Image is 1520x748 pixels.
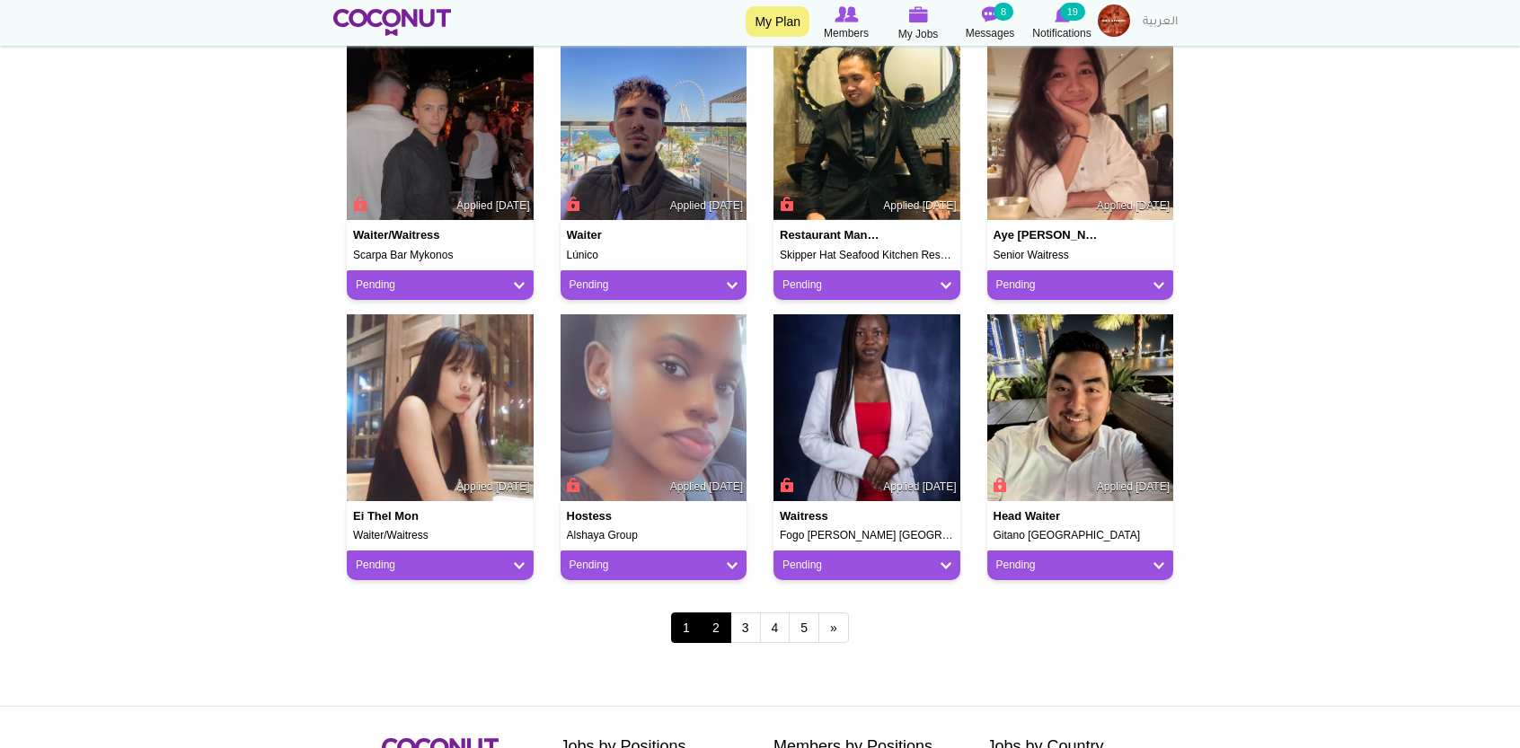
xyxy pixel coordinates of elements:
[954,4,1026,42] a: Messages Messages 8
[353,530,527,541] h5: Waiter/Waitress
[561,34,747,221] img: Ardit Hasi's picture
[782,558,951,573] a: Pending
[1026,4,1098,42] a: Notifications Notifications 19
[777,476,793,494] span: Connect to Unlock the Profile
[908,6,928,22] img: My Jobs
[347,314,534,501] img: Ei Thel Mon's picture
[746,6,809,37] a: My Plan
[898,25,939,43] span: My Jobs
[981,6,999,22] img: Messages
[987,314,1174,501] img: Alexis Jalil Rodriguez Quintero's picture
[567,250,741,261] h5: Lúnico
[810,4,882,42] a: Browse Members Members
[994,530,1168,541] h5: Gitano [GEOGRAPHIC_DATA]
[773,314,960,501] img: Helena Ayertey's picture
[347,34,534,221] img: Apostolos Tsadimas's picture
[570,558,738,573] a: Pending
[561,314,747,501] img: Hadijah Nakidde's picture
[1032,24,1091,42] span: Notifications
[780,250,954,261] h5: Skipper Hat Seafood Kitchen Restaurant [GEOGRAPHIC_DATA]
[780,530,954,541] h5: Fogo [PERSON_NAME] [GEOGRAPHIC_DATA]
[356,558,525,573] a: Pending
[789,612,819,643] a: 5
[570,277,738,293] a: Pending
[882,4,954,43] a: My Jobs My Jobs
[987,34,1174,221] img: Aye Theingi Htun's picture
[818,612,849,643] a: next ›
[671,612,702,643] span: 1
[1134,4,1187,40] a: العربية
[996,558,1165,573] a: Pending
[824,24,869,42] span: Members
[782,277,951,293] a: Pending
[994,250,1168,261] h5: Senior Waitress
[835,6,858,22] img: Browse Members
[701,612,731,643] a: 2
[966,24,1015,42] span: Messages
[333,9,451,36] img: Home
[777,195,793,213] span: Connect to Unlock the Profile
[1055,6,1070,22] img: Notifications
[1060,3,1085,21] small: 19
[353,229,457,242] h4: Waiter/Waitress
[564,195,580,213] span: Connect to Unlock the Profile
[991,476,1007,494] span: Connect to Unlock the Profile
[567,530,741,541] h5: Alshaya Group
[567,229,671,242] h4: Waiter
[350,195,367,213] span: Connect to Unlock the Profile
[567,510,671,523] h4: Hostess
[996,277,1165,293] a: Pending
[780,229,884,242] h4: Restaurant Manager
[994,229,1098,242] h4: Aye [PERSON_NAME]
[353,510,457,523] h4: Ei Thel Mon
[773,34,960,221] img: Edward Arma's picture
[564,476,580,494] span: Connect to Unlock the Profile
[730,612,761,643] a: 3
[780,510,884,523] h4: Waitress
[994,3,1013,21] small: 8
[994,510,1098,523] h4: Head Waiter
[760,612,791,643] a: 4
[353,250,527,261] h5: Scarpa Bar Mykonos
[356,277,525,293] a: Pending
